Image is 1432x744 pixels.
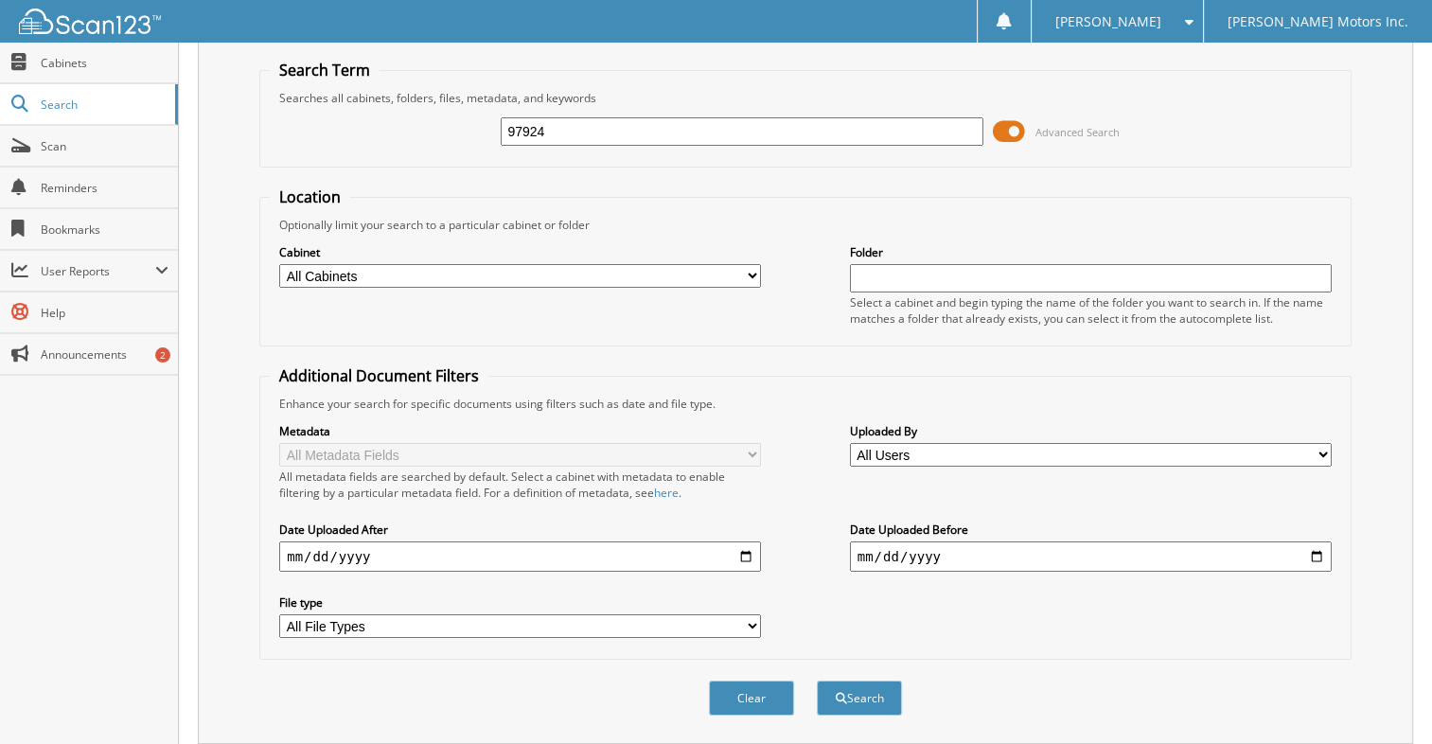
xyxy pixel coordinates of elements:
span: Bookmarks [41,221,168,238]
input: start [279,541,761,572]
span: [PERSON_NAME] Motors Inc. [1228,16,1408,27]
legend: Location [270,186,350,207]
span: Search [41,97,166,113]
span: Advanced Search [1035,125,1120,139]
button: Search [817,681,902,716]
input: end [850,541,1332,572]
img: scan123-logo-white.svg [19,9,161,34]
span: Reminders [41,180,168,196]
span: Scan [41,138,168,154]
div: Searches all cabinets, folders, files, metadata, and keywords [270,90,1341,106]
div: Enhance your search for specific documents using filters such as date and file type. [270,396,1341,412]
div: Select a cabinet and begin typing the name of the folder you want to search in. If the name match... [850,294,1332,327]
legend: Search Term [270,60,380,80]
legend: Additional Document Filters [270,365,488,386]
span: [PERSON_NAME] [1055,16,1161,27]
span: Cabinets [41,55,168,71]
button: Clear [709,681,794,716]
iframe: Chat Widget [1337,653,1432,744]
label: Date Uploaded After [279,522,761,538]
label: Metadata [279,423,761,439]
label: Cabinet [279,244,761,260]
a: here [654,485,679,501]
span: Announcements [41,346,168,363]
label: Uploaded By [850,423,1332,439]
div: All metadata fields are searched by default. Select a cabinet with metadata to enable filtering b... [279,469,761,501]
label: File type [279,594,761,611]
label: Date Uploaded Before [850,522,1332,538]
span: User Reports [41,263,155,279]
span: Help [41,305,168,321]
label: Folder [850,244,1332,260]
div: Optionally limit your search to a particular cabinet or folder [270,217,1341,233]
div: 2 [155,347,170,363]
